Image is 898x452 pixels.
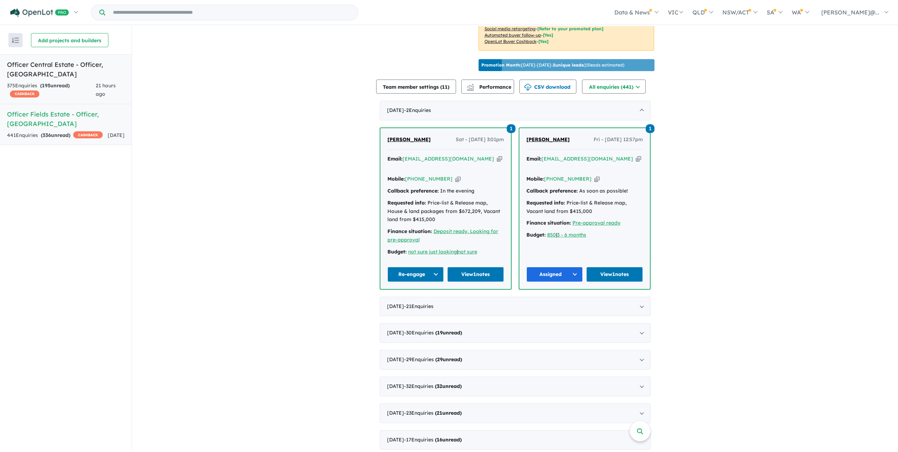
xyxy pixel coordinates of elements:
u: OpenLot Buyer Cashback [485,39,537,44]
strong: Mobile: [526,176,544,182]
b: Promotion Month: [481,62,521,68]
div: In the evening [387,187,504,195]
button: Team member settings (11) [376,80,456,94]
strong: ( unread) [435,329,462,336]
span: [Yes] [543,32,553,38]
span: [DATE] [108,132,125,138]
strong: Budget: [387,249,407,255]
img: line-chart.svg [467,84,473,88]
span: Fri - [DATE] 12:57pm [594,136,643,144]
button: All enquiries (441) [582,80,646,94]
div: 441 Enquir ies [7,131,103,140]
span: CASHBACK [10,90,39,98]
strong: Requested info: [387,200,426,206]
img: download icon [524,84,531,91]
strong: Budget: [526,232,546,238]
button: Copy [594,175,600,183]
u: 850 [547,232,556,238]
a: 1 [507,124,516,133]
a: 3 - 6 months [557,232,586,238]
button: Add projects and builders [31,33,108,47]
div: [DATE] [380,430,651,450]
span: 32 [437,383,442,389]
strong: Mobile: [387,176,405,182]
span: 21 [437,410,442,416]
strong: Finance situation: [526,220,571,226]
h5: Officer Fields Estate - Officer , [GEOGRAPHIC_DATA] [7,109,125,128]
span: - 29 Enquir ies [404,356,462,363]
u: Social media retargeting [485,26,536,31]
a: View1notes [447,267,504,282]
a: View1notes [586,267,643,282]
button: Copy [497,155,502,163]
strong: ( unread) [435,410,462,416]
img: sort.svg [12,38,19,43]
span: 11 [442,84,448,90]
a: Deposit ready, Looking for pre-approval [387,228,498,243]
div: Price-list & Release map, Vacant land from $415,000 [526,199,643,216]
a: Pre-approval ready [573,220,620,226]
div: As soon as possible! [526,187,643,195]
a: [PERSON_NAME] [387,136,431,144]
span: [Refer to your promoted plan] [537,26,603,31]
input: Try estate name, suburb, builder or developer [107,5,356,20]
button: Re-engage [387,267,444,282]
a: not sure [458,249,477,255]
div: [DATE] [380,297,651,316]
div: [DATE] [380,350,651,370]
p: [DATE] - [DATE] - ( 15 leads estimated) [481,62,624,68]
span: [PERSON_NAME] [387,136,431,143]
div: [DATE] [380,377,651,396]
strong: Finance situation: [387,228,432,234]
span: [PERSON_NAME] [526,136,570,143]
strong: ( unread) [435,437,462,443]
strong: ( unread) [41,132,70,138]
span: - 23 Enquir ies [404,410,462,416]
strong: Callback preference: [526,188,578,194]
strong: Requested info: [526,200,565,206]
a: 1 [646,124,654,133]
button: Assigned [526,267,583,282]
a: [PHONE_NUMBER] [405,176,453,182]
a: [PERSON_NAME] [526,136,570,144]
h5: Officer Central Estate - Officer , [GEOGRAPHIC_DATA] [7,60,125,79]
a: [EMAIL_ADDRESS][DOMAIN_NAME] [403,156,494,162]
span: - 21 Enquir ies [404,303,434,309]
span: - 2 Enquir ies [404,107,431,113]
span: Performance [468,84,511,90]
strong: Callback preference: [387,188,439,194]
span: - 32 Enquir ies [404,383,462,389]
img: bar-chart.svg [467,86,474,90]
strong: Email: [526,156,542,162]
span: Sat - [DATE] 3:01pm [456,136,504,144]
div: | [526,231,643,239]
strong: ( unread) [435,383,462,389]
div: Price-list & Release map, House & land packages from $672,209, Vacant land from $415,000 [387,199,504,224]
span: - 17 Enquir ies [404,437,462,443]
u: Automated buyer follow-up [485,32,541,38]
button: Copy [455,175,461,183]
span: 195 [42,82,50,89]
span: - 30 Enquir ies [404,329,462,336]
span: 16 [437,437,442,443]
div: [DATE] [380,323,651,343]
div: 375 Enquir ies [7,82,96,99]
span: CASHBACK [73,131,103,138]
a: not sure just looking [408,249,457,255]
button: Copy [636,155,641,163]
strong: Email: [387,156,403,162]
strong: ( unread) [435,356,462,363]
span: [Yes] [538,39,549,44]
div: [DATE] [380,403,651,423]
div: | [387,248,504,256]
span: 336 [43,132,51,138]
button: Performance [461,80,514,94]
div: [DATE] [380,101,651,120]
span: 21 hours ago [96,82,116,97]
